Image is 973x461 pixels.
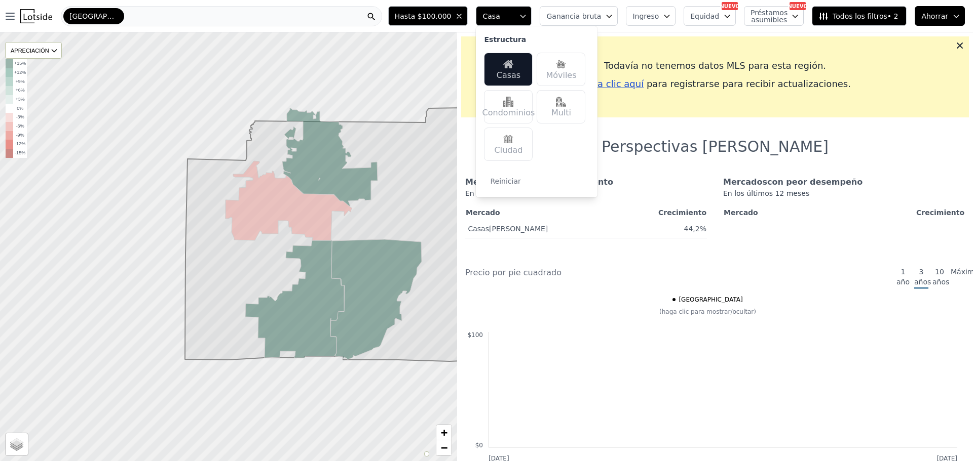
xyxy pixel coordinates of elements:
button: Casa [476,6,532,26]
button: Ahorrar [915,6,965,26]
font: 44,2% [684,225,706,233]
font: Perspectivas [PERSON_NAME] [602,138,829,155]
font: Equidad [690,12,719,20]
font: − [441,441,447,454]
font: Mercado [466,208,500,217]
font: +9% [16,78,25,83]
button: Equidad [684,6,736,26]
font: Préstamos asumibles [751,9,788,24]
font: Ahorrar [921,12,948,20]
font: con peor desempeño [767,177,863,187]
img: Multi [556,97,566,107]
button: Préstamos asumibles [744,6,804,26]
font: + [441,426,447,439]
font: +3% [16,97,25,102]
font: +15% [14,61,26,66]
font: [GEOGRAPHIC_DATA] [69,12,144,20]
font: 1 año [896,268,910,286]
font: Ingreso [632,12,659,20]
font: Móviles [546,70,576,80]
font: -9% [16,133,24,138]
a: Capas [6,433,28,455]
font: Mercado [724,208,758,217]
img: Ciudad [503,134,513,144]
font: Todavía no tenemos datos MLS para esta región. [604,60,826,71]
a: Casas[PERSON_NAME] [466,221,548,234]
img: Móviles [556,59,566,69]
font: Casas [497,70,520,80]
font: Crecimiento [916,208,964,217]
font: Estructura [484,35,526,44]
font: -15% [15,150,25,155]
font: NUEVO [788,4,807,9]
font: Mercados con [465,177,528,187]
font: Mercados [723,177,767,187]
font: Multi [551,108,571,117]
button: Ganancia bruta [540,6,618,26]
font: [PERSON_NAME] [489,225,548,233]
font: Ganancia bruta [546,12,601,20]
img: Pilotos [20,9,52,23]
font: • 2 [887,12,899,20]
font: Ciudad [495,145,523,155]
font: Crecimiento [658,208,706,217]
font: -12% [15,141,25,146]
text: $0 [475,442,483,449]
text: $100 [467,331,483,339]
font: para registrarse para recibir actualizaciones. [647,78,851,89]
img: Casas [503,59,513,69]
img: Condominios [503,97,513,107]
font: +6% [16,88,25,93]
button: Todos los filtros• 2 [812,6,907,26]
font: 3 años [914,268,931,286]
font: Precio por pie cuadrado [465,268,562,277]
font: Todos los filtros [833,12,887,20]
a: Dar un golpe de zoom [436,425,452,440]
font: APRECIACIÓN [11,48,49,54]
font: En los últimos 12 meses [465,189,551,197]
font: Casas [468,225,489,233]
font: -6% [16,123,24,129]
font: Condominios [482,108,535,117]
font: [GEOGRAPHIC_DATA] [679,296,742,303]
a: Alejar [436,440,452,455]
font: -3% [16,114,24,119]
font: Reiniciar [490,177,520,185]
font: Hasta $100.000 [395,12,452,20]
button: Ingreso [626,6,676,26]
button: Hasta $100.000 [388,6,468,26]
font: Casa [482,12,500,20]
font: (haga clic para mostrar/ocultar) [659,308,756,315]
font: 10 años [932,268,949,286]
font: +12% [14,70,26,75]
font: En los últimos 12 meses [723,189,809,197]
font: NUEVO [720,4,739,9]
font: Haga clic aquí [579,78,644,89]
font: 0% [17,105,23,110]
div: Casa [476,26,597,197]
